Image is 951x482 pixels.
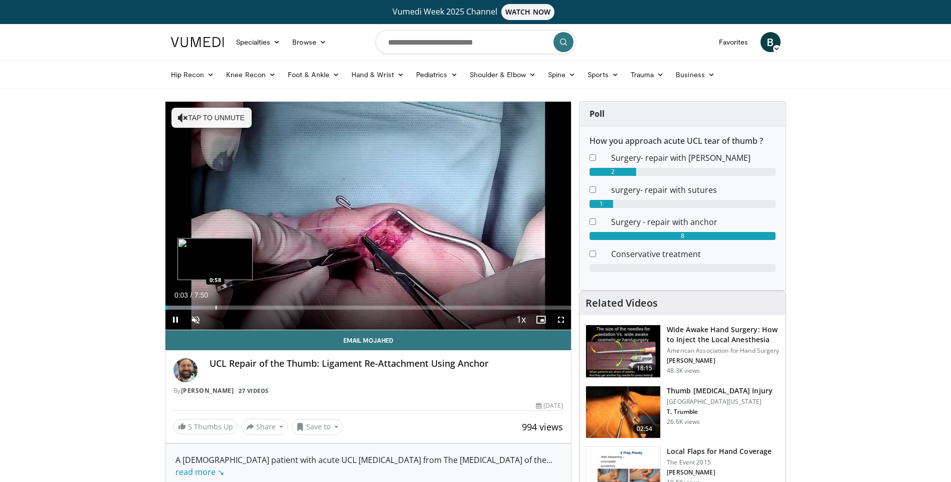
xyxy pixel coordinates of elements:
[195,291,208,299] span: 7:50
[670,65,721,85] a: Business
[667,458,772,466] p: The Event 2015
[292,419,343,435] button: Save to
[242,419,288,435] button: Share
[174,291,188,299] span: 0:03
[191,291,193,299] span: /
[464,65,542,85] a: Shoulder & Elbow
[586,325,660,377] img: Q2xRg7exoPLTwO8X4xMDoxOjBrO-I4W8_1.150x105_q85_crop-smart_upscale.jpg
[188,422,192,431] span: 5
[667,386,773,396] h3: Thumb [MEDICAL_DATA] Injury
[551,310,571,330] button: Fullscreen
[236,386,272,395] a: 27 Videos
[604,152,783,164] dd: Surgery- repair with [PERSON_NAME]
[210,358,563,369] h4: UCL Repair of the Thumb: Ligament Re-Attachment Using Anchor
[175,454,552,477] span: ...
[590,168,636,176] div: 2
[165,306,572,310] div: Progress Bar
[501,4,554,20] span: WATCH NOW
[667,325,780,345] h3: Wide Awake Hand Surgery: How to Inject the Local Anesthesia
[175,454,561,478] div: A [DEMOGRAPHIC_DATA] patient with acute UCL [MEDICAL_DATA] from The [MEDICAL_DATA] of the
[531,310,551,330] button: Enable picture-in-picture mode
[604,248,783,260] dd: Conservative treatment
[410,65,464,85] a: Pediatrics
[604,184,783,196] dd: surgery- repair with sutures
[536,401,563,410] div: [DATE]
[590,200,613,208] div: 1
[604,216,783,228] dd: Surgery - repair with anchor
[667,357,780,365] p: [PERSON_NAME]
[286,32,332,52] a: Browse
[165,310,185,330] button: Pause
[667,367,700,375] p: 48.3K views
[173,386,563,395] div: By
[172,4,779,20] a: Vumedi Week 2025 ChannelWATCH NOW
[667,446,772,456] h3: Local Flaps for Hand Coverage
[177,238,253,280] img: image.jpeg
[173,358,198,382] img: Avatar
[713,32,754,52] a: Favorites
[345,65,410,85] a: Hand & Wrist
[165,330,572,350] a: Email Mojahed
[667,468,772,476] p: [PERSON_NAME]
[667,398,773,406] p: [GEOGRAPHIC_DATA][US_STATE]
[522,421,563,433] span: 994 views
[667,347,780,355] p: American Association for Hand Surgery
[586,297,658,309] h4: Related Videos
[165,102,572,330] video-js: Video Player
[542,65,582,85] a: Spine
[590,232,776,240] div: 8
[625,65,670,85] a: Trauma
[282,65,345,85] a: Foot & Ankle
[667,418,700,426] p: 26.6K views
[185,310,206,330] button: Unmute
[667,408,773,416] p: T. Trumble
[220,65,282,85] a: Knee Recon
[590,136,776,146] h6: How you approach acute UCL tear of thumb ?
[375,30,576,54] input: Search topics, interventions
[165,65,221,85] a: Hip Recon
[590,108,605,119] strong: Poll
[171,108,252,128] button: Tap to unmute
[582,65,625,85] a: Sports
[760,32,781,52] a: B
[586,325,780,378] a: 18:15 Wide Awake Hand Surgery: How to Inject the Local Anesthesia American Association for Hand S...
[175,466,224,477] a: read more ↘
[171,37,224,47] img: VuMedi Logo
[181,386,234,395] a: [PERSON_NAME]
[173,419,238,434] a: 5 Thumbs Up
[511,310,531,330] button: Playback Rate
[633,363,657,373] span: 18:15
[586,386,660,438] img: Trumble_-_thumb_ucl_3.png.150x105_q85_crop-smart_upscale.jpg
[633,424,657,434] span: 02:54
[586,386,780,439] a: 02:54 Thumb [MEDICAL_DATA] Injury [GEOGRAPHIC_DATA][US_STATE] T. Trumble 26.6K views
[230,32,287,52] a: Specialties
